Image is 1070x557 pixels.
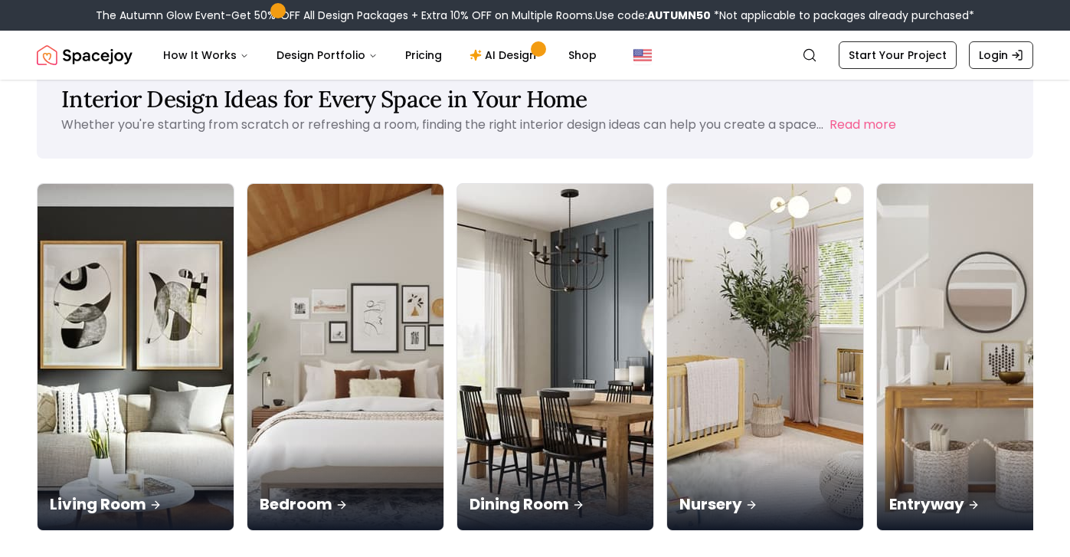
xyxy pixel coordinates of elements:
[50,493,221,515] p: Living Room
[666,183,864,531] a: NurseryNursery
[96,8,974,23] div: The Autumn Glow Event-Get 50% OFF All Design Packages + Extra 10% OFF on Multiple Rooms.
[839,41,957,69] a: Start Your Project
[457,40,553,70] a: AI Design
[61,116,823,133] p: Whether you're starting from scratch or refreshing a room, finding the right interior design idea...
[151,40,261,70] button: How It Works
[37,31,1033,80] nav: Global
[264,40,390,70] button: Design Portfolio
[456,183,654,531] a: Dining RoomDining Room
[470,493,641,515] p: Dining Room
[556,40,609,70] a: Shop
[37,40,133,70] img: Spacejoy Logo
[247,183,444,531] a: BedroomBedroom
[711,8,974,23] span: *Not applicable to packages already purchased*
[61,85,1009,113] h1: Interior Design Ideas for Every Space in Your Home
[969,41,1033,69] a: Login
[647,8,711,23] b: AUTUMN50
[37,40,133,70] a: Spacejoy
[829,116,896,134] button: Read more
[667,184,863,530] img: Nursery
[38,184,234,530] img: Living Room
[151,40,609,70] nav: Main
[260,493,431,515] p: Bedroom
[679,493,851,515] p: Nursery
[393,40,454,70] a: Pricing
[595,8,711,23] span: Use code:
[633,46,652,64] img: United States
[247,184,443,530] img: Bedroom
[37,183,234,531] a: Living RoomLiving Room
[889,493,1061,515] p: Entryway
[457,184,653,530] img: Dining Room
